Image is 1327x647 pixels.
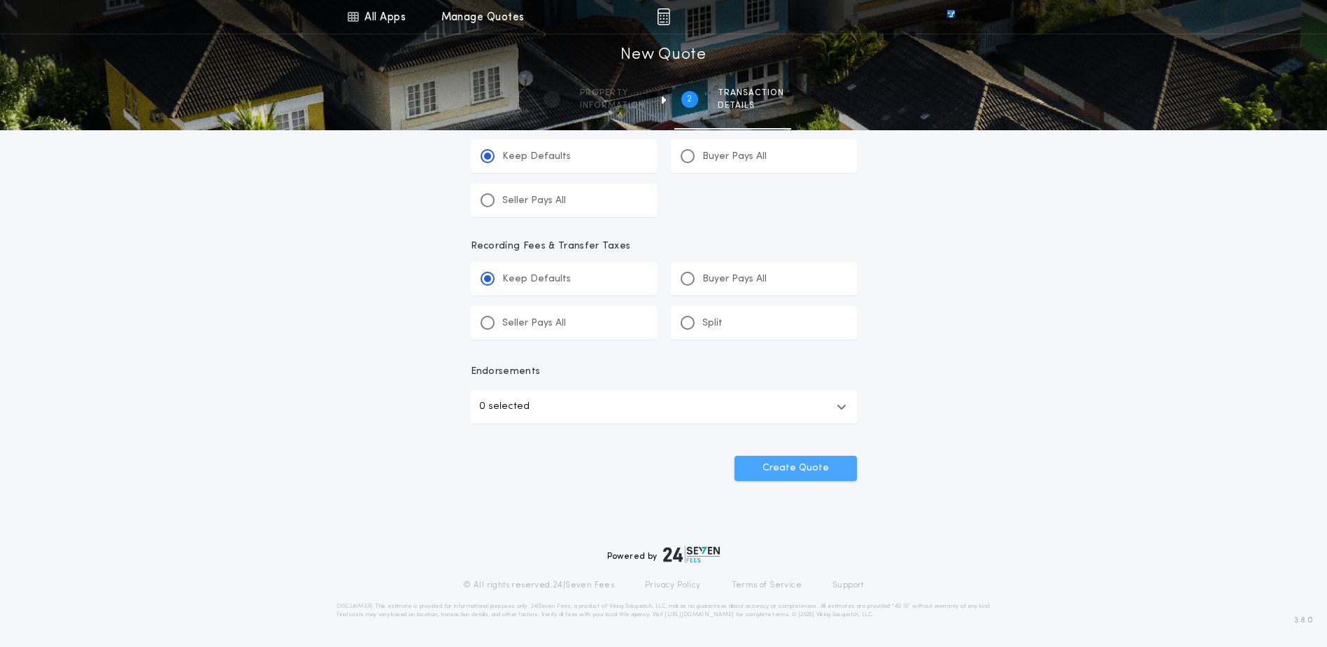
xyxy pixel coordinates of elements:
[921,10,980,24] img: vs-icon
[479,398,530,415] p: 0 selected
[620,44,706,67] h1: New Quote
[463,580,614,591] p: © All rights reserved. 24|Seven Fees
[502,194,566,208] p: Seller Pays All
[471,365,857,379] p: Endorsements
[1294,614,1313,627] span: 3.8.0
[580,100,645,111] span: information
[665,612,734,618] a: [URL][DOMAIN_NAME]
[502,272,571,286] p: Keep Defaults
[732,580,802,591] a: Terms of Service
[687,94,692,105] h2: 2
[336,602,991,619] p: DISCLAIMER: This estimate is provided for informational purposes only. 24|Seven Fees, a product o...
[657,8,670,25] img: img
[663,546,721,563] img: logo
[735,456,857,481] button: Create Quote
[718,88,784,99] span: Transaction
[645,580,701,591] a: Privacy Policy
[502,150,571,164] p: Keep Defaults
[580,88,645,99] span: Property
[702,150,767,164] p: Buyer Pays All
[702,316,723,331] p: Split
[607,546,721,563] div: Powered by
[471,239,857,253] p: Recording Fees & Transfer Taxes
[502,316,566,331] p: Seller Pays All
[832,580,864,591] a: Support
[471,390,857,424] button: 0 selected
[718,100,784,111] span: details
[702,272,767,286] p: Buyer Pays All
